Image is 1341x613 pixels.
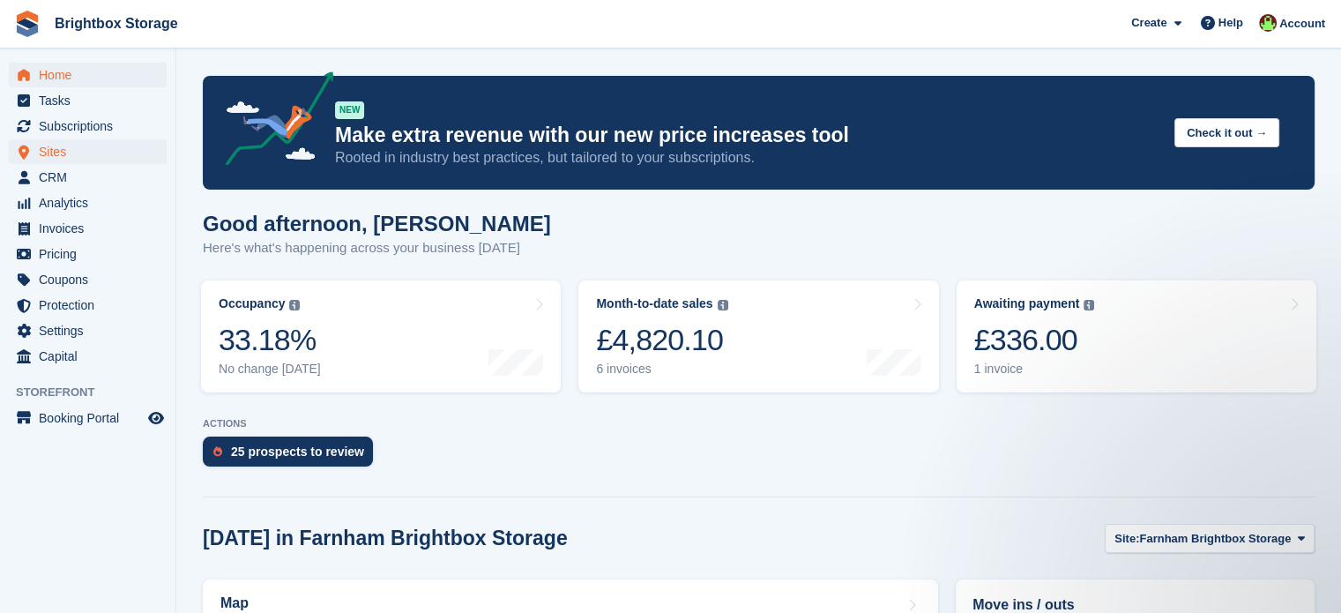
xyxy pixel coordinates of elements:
[9,139,167,164] a: menu
[596,296,712,311] div: Month-to-date sales
[39,293,145,318] span: Protection
[596,322,727,358] div: £4,820.10
[1105,524,1315,553] button: Site: Farnham Brightbox Storage
[231,445,364,459] div: 25 prospects to review
[1139,530,1291,548] span: Farnham Brightbox Storage
[39,114,145,138] span: Subscriptions
[9,293,167,318] a: menu
[219,296,285,311] div: Occupancy
[1174,118,1279,147] button: Check it out →
[9,242,167,266] a: menu
[9,318,167,343] a: menu
[9,406,167,430] a: menu
[596,362,727,377] div: 6 invoices
[203,212,551,235] h1: Good afternoon, [PERSON_NAME]
[145,407,167,429] a: Preview store
[9,267,167,292] a: menu
[39,242,145,266] span: Pricing
[1131,14,1166,32] span: Create
[203,238,551,258] p: Here's what's happening across your business [DATE]
[1279,15,1325,33] span: Account
[39,139,145,164] span: Sites
[1259,14,1277,32] img: Marlena
[1114,530,1139,548] span: Site:
[211,71,334,172] img: price-adjustments-announcement-icon-8257ccfd72463d97f412b2fc003d46551f7dbcb40ab6d574587a9cd5c0d94...
[220,595,249,611] h2: Map
[39,344,145,369] span: Capital
[39,318,145,343] span: Settings
[9,216,167,241] a: menu
[957,280,1316,392] a: Awaiting payment £336.00 1 invoice
[39,216,145,241] span: Invoices
[9,344,167,369] a: menu
[9,191,167,215] a: menu
[201,280,561,392] a: Occupancy 33.18% No change [DATE]
[39,165,145,190] span: CRM
[289,300,300,310] img: icon-info-grey-7440780725fd019a000dd9b08b2336e03edf1995a4989e88bcd33f0948082b44.svg
[203,527,568,550] h2: [DATE] in Farnham Brightbox Storage
[16,384,175,401] span: Storefront
[578,280,938,392] a: Month-to-date sales £4,820.10 6 invoices
[39,267,145,292] span: Coupons
[14,11,41,37] img: stora-icon-8386f47178a22dfd0bd8f6a31ec36ba5ce8667c1dd55bd0f319d3a0aa187defe.svg
[48,9,185,38] a: Brightbox Storage
[1218,14,1243,32] span: Help
[9,165,167,190] a: menu
[335,101,364,119] div: NEW
[335,123,1160,148] p: Make extra revenue with our new price increases tool
[1084,300,1094,310] img: icon-info-grey-7440780725fd019a000dd9b08b2336e03edf1995a4989e88bcd33f0948082b44.svg
[219,362,321,377] div: No change [DATE]
[335,148,1160,168] p: Rooted in industry best practices, but tailored to your subscriptions.
[203,418,1315,430] p: ACTIONS
[718,300,728,310] img: icon-info-grey-7440780725fd019a000dd9b08b2336e03edf1995a4989e88bcd33f0948082b44.svg
[9,88,167,113] a: menu
[39,191,145,215] span: Analytics
[39,63,145,87] span: Home
[203,437,382,475] a: 25 prospects to review
[39,406,145,430] span: Booking Portal
[9,63,167,87] a: menu
[213,446,222,457] img: prospect-51fa495bee0391a8d652442698ab0144808aea92771e9ea1ae160a38d050c398.svg
[9,114,167,138] a: menu
[974,362,1095,377] div: 1 invoice
[974,322,1095,358] div: £336.00
[39,88,145,113] span: Tasks
[219,322,321,358] div: 33.18%
[974,296,1080,311] div: Awaiting payment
